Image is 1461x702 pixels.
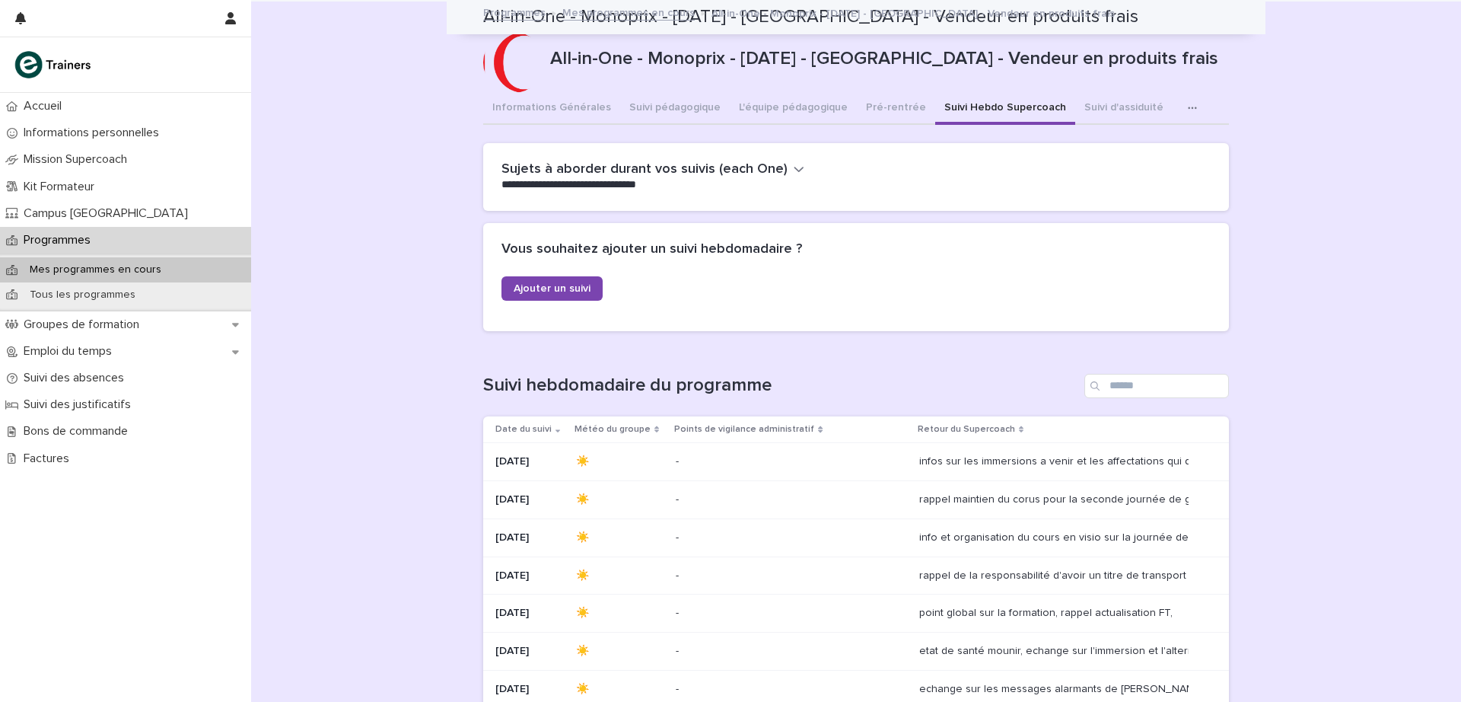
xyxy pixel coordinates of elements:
button: Suivi Hebdo Supercoach [935,93,1075,125]
div: - [676,493,679,506]
p: Points de vigilance administratif [674,421,814,438]
div: - [676,645,679,658]
tr: [DATE]☀️- infos sur les immersions a venir et les affectations qui devraient apapraitre dans puls... [483,443,1229,481]
p: [DATE] [495,570,564,582]
p: Suivi des absences [18,371,136,385]
p: Campus [GEOGRAPHIC_DATA] [18,206,200,221]
p: Suivi des justificatifs [18,397,143,412]
p: [DATE] [495,493,564,506]
p: [DATE] [495,455,564,468]
div: - [676,455,679,468]
div: point global sur la formation, rappel actualisation FT, [919,607,1173,620]
p: ☀️ [576,683,664,696]
button: L'équipe pédagogique [730,93,857,125]
span: Ajouter un suivi [514,283,590,294]
p: ☀️ [576,455,664,468]
p: All-in-One - Monoprix - [DATE] - [GEOGRAPHIC_DATA] - Vendeur en produits frais [550,48,1223,70]
div: echange sur les messages alarmants de [PERSON_NAME] et apaisement du groupe, conduite à tenir et ... [919,683,1186,696]
p: Factures [18,452,81,466]
div: etat de santé mounir, echange sur l'immersion et l'alternance, rencontre avec monoprix 22, inform... [919,645,1186,658]
p: [DATE] [495,531,564,544]
p: [DATE] [495,645,564,658]
tr: [DATE]☀️- etat de santé mounir, echange sur l'immersion et l'alternance, rencontre avec monoprix ... [483,633,1229,671]
button: Suivi pédagogique [620,93,730,125]
img: K0CqGN7SDeD6s4JG8KQk [12,49,96,80]
p: Mes programmes en cours [18,263,173,276]
p: Accueil [18,99,74,113]
div: info et organisation du cours en visio sur la journée de greve, rappels du lien et des horaires [919,531,1186,544]
h1: Suivi hebdomadaire du programme [483,375,1078,397]
p: Mission Supercoach [18,152,139,167]
h2: Sujets à aborder durant vos suivis (each One) [501,161,788,178]
div: - [676,570,679,582]
p: Emploi du temps [18,344,124,359]
div: - [676,607,679,620]
p: Groupes de formation [18,317,151,332]
p: Programmes [18,233,103,247]
p: Kit Formateur [18,180,107,194]
tr: [DATE]☀️- info et organisation du cours en visio sur la journée de greve, rappels du lien et des ... [483,519,1229,557]
p: Informations personnelles [18,126,171,140]
h2: Vous souhaitez ajouter un suivi hebdomadaire ? [501,241,802,258]
a: Ajouter un suivi [501,276,603,301]
p: ☀️ [576,570,664,582]
p: All-in-One - Monoprix - [DATE] - [GEOGRAPHIC_DATA] - Vendeur en produits frais [711,4,1115,21]
div: rappel de la responsabilité d'avoir un titre de transport valide lors des sorties (visites musée ... [919,570,1186,582]
div: rappel maintien du corus pour la seconde journée de greve et justificatifs autorisés sur cette jo... [919,493,1186,506]
p: [DATE] [495,683,564,696]
p: Tous les programmes [18,289,148,302]
p: ☀️ [576,645,664,658]
div: infos sur les immersions a venir et les affectations qui devraient apapraitre dans pulse rappel s... [919,455,1186,468]
div: - [676,683,679,696]
p: Météo du groupe [575,421,651,438]
div: - [676,531,679,544]
p: ☀️ [576,493,664,506]
button: Suivi d'assiduité [1075,93,1173,125]
p: ☀️ [576,607,664,620]
a: Mes programmes en cours [562,3,695,21]
p: ☀️ [576,531,664,544]
tr: [DATE]☀️- rappel de la responsabilité d'avoir un titre de transport valide lors des sorties (visi... [483,557,1229,595]
button: Pré-rentrée [857,93,935,125]
button: Informations Générales [483,93,620,125]
p: [DATE] [495,607,564,620]
tr: [DATE]☀️- rappel maintien du corus pour la seconde journée de greve et justificatifs autorisés su... [483,481,1229,519]
input: Search [1084,374,1229,398]
a: Programmes [483,3,546,21]
button: Sujets à aborder durant vos suivis (each One) [501,161,804,178]
tr: [DATE]☀️- point global sur la formation, rappel actualisation FT, [483,595,1229,633]
p: Date du suivi [495,421,552,438]
p: Retour du Supercoach [918,421,1015,438]
p: Bons de commande [18,424,140,439]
